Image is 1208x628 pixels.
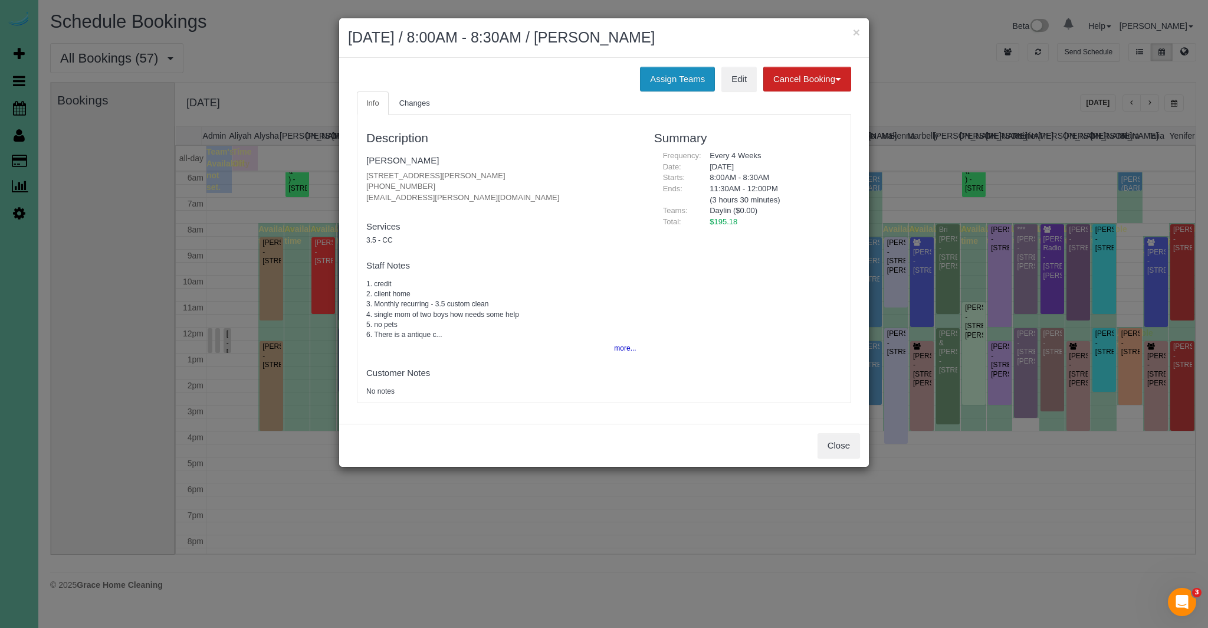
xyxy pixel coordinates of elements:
[366,261,636,271] h4: Staff Notes
[763,67,851,91] button: Cancel Booking
[366,387,636,397] pre: No notes
[663,206,688,215] span: Teams:
[640,67,715,91] button: Assign Teams
[366,171,636,204] p: [STREET_ADDRESS][PERSON_NAME] [PHONE_NUMBER] [EMAIL_ADDRESS][PERSON_NAME][DOMAIN_NAME]
[366,222,636,232] h4: Services
[390,91,439,116] a: Changes
[1168,588,1196,616] iframe: Intercom live chat
[701,162,842,173] div: [DATE]
[663,217,681,226] span: Total:
[366,155,439,165] a: [PERSON_NAME]
[1192,588,1202,597] span: 3
[366,368,636,378] h4: Customer Notes
[818,433,860,458] button: Close
[663,162,681,171] span: Date:
[366,99,379,107] span: Info
[607,340,636,357] button: more...
[710,217,737,226] span: $195.18
[357,91,389,116] a: Info
[701,172,842,184] div: 8:00AM - 8:30AM
[654,131,842,145] h3: Summary
[853,26,860,38] button: ×
[721,67,757,91] a: Edit
[366,237,636,244] h5: 3.5 - CC
[701,184,842,205] div: 11:30AM - 12:00PM (3 hours 30 minutes)
[366,279,636,340] pre: 1. credit 2. client home 3. Monthly recurring - 3.5 custom clean 4. single mom of two boys how ne...
[663,151,701,160] span: Frequency:
[348,27,860,48] h2: [DATE] / 8:00AM - 8:30AM / [PERSON_NAME]
[663,173,685,182] span: Starts:
[366,131,636,145] h3: Description
[710,205,833,217] li: Daylin ($0.00)
[701,151,842,162] div: Every 4 Weeks
[399,99,430,107] span: Changes
[663,184,682,193] span: Ends:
